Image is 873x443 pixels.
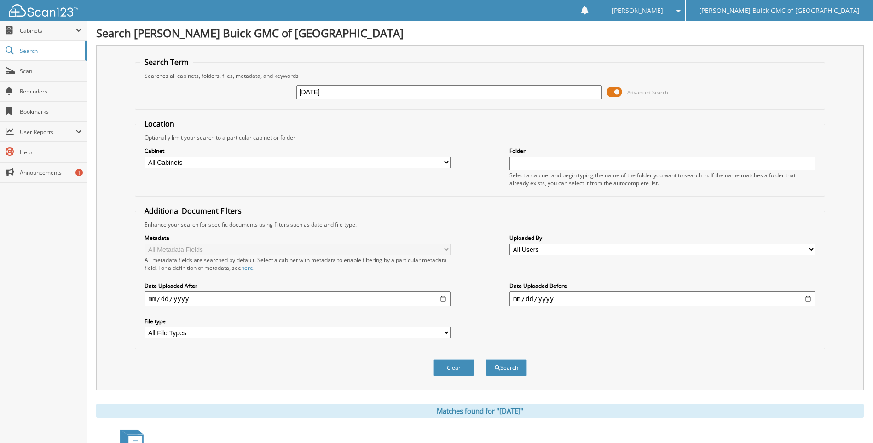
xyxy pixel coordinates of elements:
a: here [241,264,253,272]
label: Date Uploaded After [145,282,451,290]
div: Select a cabinet and begin typing the name of the folder you want to search in. If the name match... [509,171,815,187]
span: [PERSON_NAME] Buick GMC of [GEOGRAPHIC_DATA] [699,8,860,13]
div: All metadata fields are searched by default. Select a cabinet with metadata to enable filtering b... [145,256,451,272]
button: Clear [433,359,474,376]
legend: Additional Document Filters [140,206,246,216]
span: [PERSON_NAME] [612,8,663,13]
label: Uploaded By [509,234,815,242]
div: 1 [75,169,83,176]
span: Search [20,47,81,55]
label: Metadata [145,234,451,242]
div: Matches found for "[DATE]" [96,404,864,418]
span: Scan [20,67,82,75]
span: Help [20,148,82,156]
legend: Search Term [140,57,193,67]
div: Enhance your search for specific documents using filters such as date and file type. [140,221,820,228]
span: Advanced Search [627,89,668,96]
input: end [509,291,815,306]
span: Bookmarks [20,108,82,116]
span: User Reports [20,128,75,136]
legend: Location [140,119,179,129]
h1: Search [PERSON_NAME] Buick GMC of [GEOGRAPHIC_DATA] [96,25,864,41]
div: Searches all cabinets, folders, files, metadata, and keywords [140,72,820,80]
label: Cabinet [145,147,451,155]
button: Search [486,359,527,376]
input: start [145,291,451,306]
img: scan123-logo-white.svg [9,4,78,17]
label: Date Uploaded Before [509,282,815,290]
label: File type [145,317,451,325]
span: Announcements [20,169,82,176]
label: Folder [509,147,815,155]
span: Cabinets [20,27,75,35]
div: Optionally limit your search to a particular cabinet or folder [140,134,820,141]
span: Reminders [20,87,82,95]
